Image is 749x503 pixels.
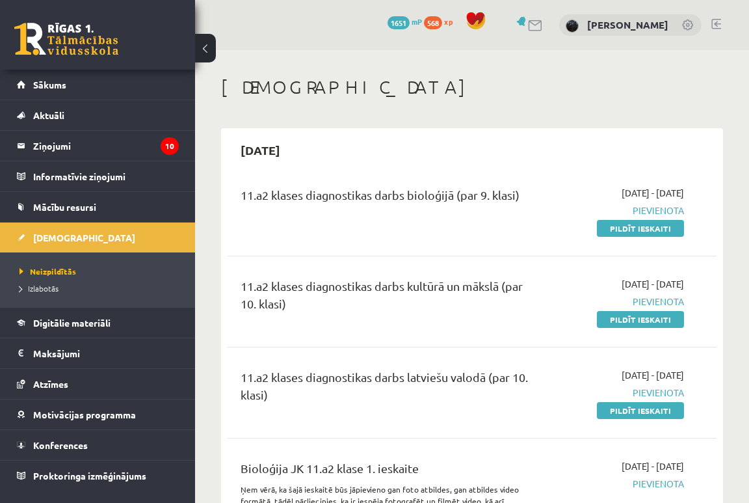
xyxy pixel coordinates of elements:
a: Digitālie materiāli [17,308,179,338]
a: Pildīt ieskaiti [597,311,684,328]
span: Atzīmes [33,378,68,390]
a: 568 xp [424,16,459,27]
div: 11.a2 klases diagnostikas darbs latviešu valodā (par 10. klasi) [241,368,530,410]
a: Atzīmes [17,369,179,399]
h2: [DATE] [228,135,293,165]
div: Bioloģija JK 11.a2 klase 1. ieskaite [241,459,530,483]
span: [DEMOGRAPHIC_DATA] [33,232,135,243]
span: Neizpildītās [20,266,76,277]
span: mP [412,16,422,27]
legend: Maksājumi [33,338,179,368]
span: Konferences [33,439,88,451]
a: Izlabotās [20,282,182,294]
img: Karolina Rogalika [566,20,579,33]
a: Neizpildītās [20,265,182,277]
span: [DATE] - [DATE] [622,186,684,200]
a: Konferences [17,430,179,460]
a: Ziņojumi10 [17,131,179,161]
span: Motivācijas programma [33,409,136,420]
span: Proktoringa izmēģinājums [33,470,146,482]
a: 1651 mP [388,16,422,27]
a: [DEMOGRAPHIC_DATA] [17,223,179,252]
span: Aktuāli [33,109,64,121]
span: Pievienota [549,295,684,308]
span: xp [444,16,453,27]
a: [PERSON_NAME] [587,18,668,31]
legend: Informatīvie ziņojumi [33,161,179,191]
a: Proktoringa izmēģinājums [17,461,179,491]
span: Mācību resursi [33,201,96,213]
span: Sākums [33,79,66,90]
span: [DATE] - [DATE] [622,459,684,473]
div: 11.a2 klases diagnostikas darbs kultūrā un mākslā (par 10. klasi) [241,277,530,319]
legend: Ziņojumi [33,131,179,161]
span: Pievienota [549,477,684,491]
a: Mācību resursi [17,192,179,222]
a: Maksājumi [17,338,179,368]
span: [DATE] - [DATE] [622,277,684,291]
i: 10 [161,137,179,155]
a: Pildīt ieskaiti [597,220,684,237]
a: Rīgas 1. Tālmācības vidusskola [14,23,118,55]
span: Pievienota [549,386,684,400]
span: 1651 [388,16,410,29]
span: Digitālie materiāli [33,317,111,329]
a: Sākums [17,70,179,100]
span: Izlabotās [20,283,59,293]
a: Informatīvie ziņojumi [17,161,179,191]
span: Pievienota [549,204,684,217]
span: 568 [424,16,442,29]
div: 11.a2 klases diagnostikas darbs bioloģijā (par 9. klasi) [241,186,530,210]
span: [DATE] - [DATE] [622,368,684,382]
h1: [DEMOGRAPHIC_DATA] [221,76,723,98]
a: Pildīt ieskaiti [597,402,684,419]
a: Motivācijas programma [17,400,179,429]
a: Aktuāli [17,100,179,130]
